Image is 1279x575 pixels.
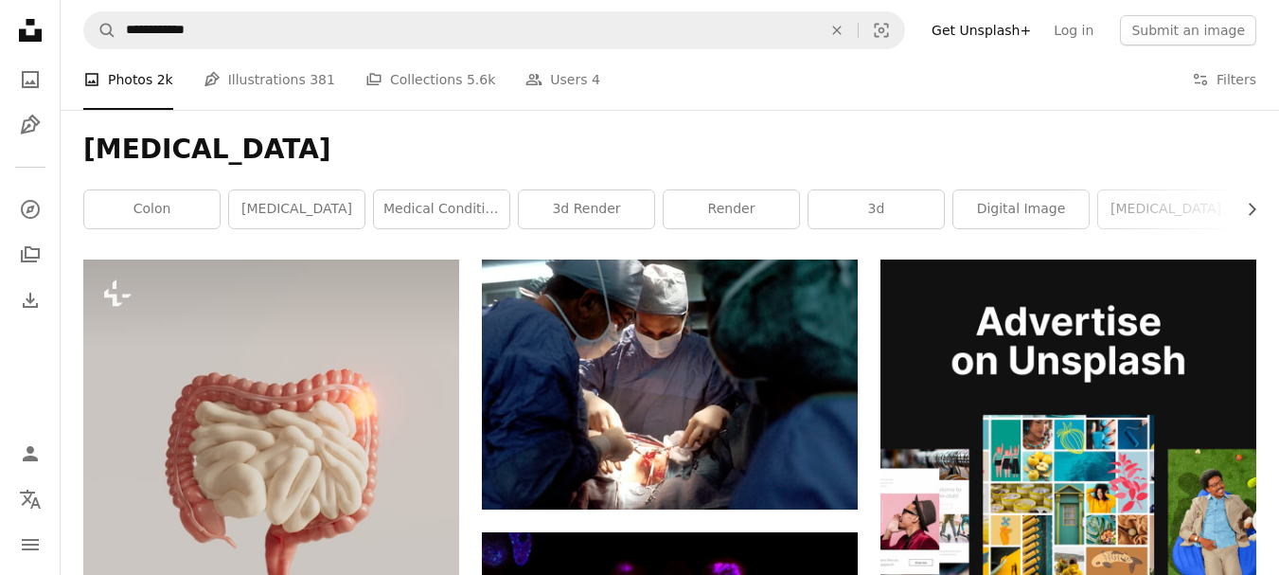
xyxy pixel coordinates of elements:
[11,435,49,473] a: Log in / Sign up
[482,376,858,393] a: doctor and nurse during operation
[204,49,335,110] a: Illustrations 381
[953,190,1089,228] a: digital image
[816,12,858,48] button: Clear
[310,69,335,90] span: 381
[482,260,858,510] img: doctor and nurse during operation
[664,190,799,228] a: render
[11,281,49,319] a: Download History
[808,190,944,228] a: 3d
[11,61,49,99] a: Photos
[84,190,220,228] a: colon
[859,12,904,48] button: Visual search
[1120,15,1256,45] button: Submit an image
[11,526,49,564] button: Menu
[374,190,509,228] a: medical condition
[11,236,49,274] a: Collections
[1192,49,1256,110] button: Filters
[592,69,600,90] span: 4
[83,470,459,487] a: An image of a human stomach in the air
[467,69,495,90] span: 5.6k
[229,190,364,228] a: [MEDICAL_DATA]
[519,190,654,228] a: 3d render
[365,49,495,110] a: Collections 5.6k
[83,133,1256,167] h1: [MEDICAL_DATA]
[83,11,905,49] form: Find visuals sitewide
[11,106,49,144] a: Illustrations
[920,15,1042,45] a: Get Unsplash+
[1098,190,1234,228] a: [MEDICAL_DATA]
[525,49,600,110] a: Users 4
[11,190,49,228] a: Explore
[11,480,49,518] button: Language
[84,12,116,48] button: Search Unsplash
[1235,190,1256,228] button: scroll list to the right
[1042,15,1105,45] a: Log in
